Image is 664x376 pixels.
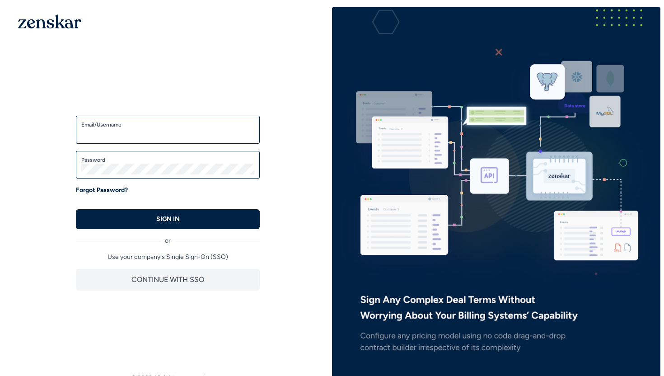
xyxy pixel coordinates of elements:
div: or [76,229,260,245]
p: Use your company's Single Sign-On (SSO) [76,253,260,262]
a: Forgot Password? [76,186,128,195]
label: Password [81,156,254,164]
button: CONTINUE WITH SSO [76,269,260,291]
img: 1OGAJ2xQqyY4LXKgY66KYq0eOWRCkrZdAb3gUhuVAqdWPZE9SRJmCz+oDMSn4zDLXe31Ii730ItAGKgCKgCCgCikA4Av8PJUP... [18,14,81,28]
button: SIGN IN [76,209,260,229]
p: SIGN IN [156,215,180,224]
label: Email/Username [81,121,254,128]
